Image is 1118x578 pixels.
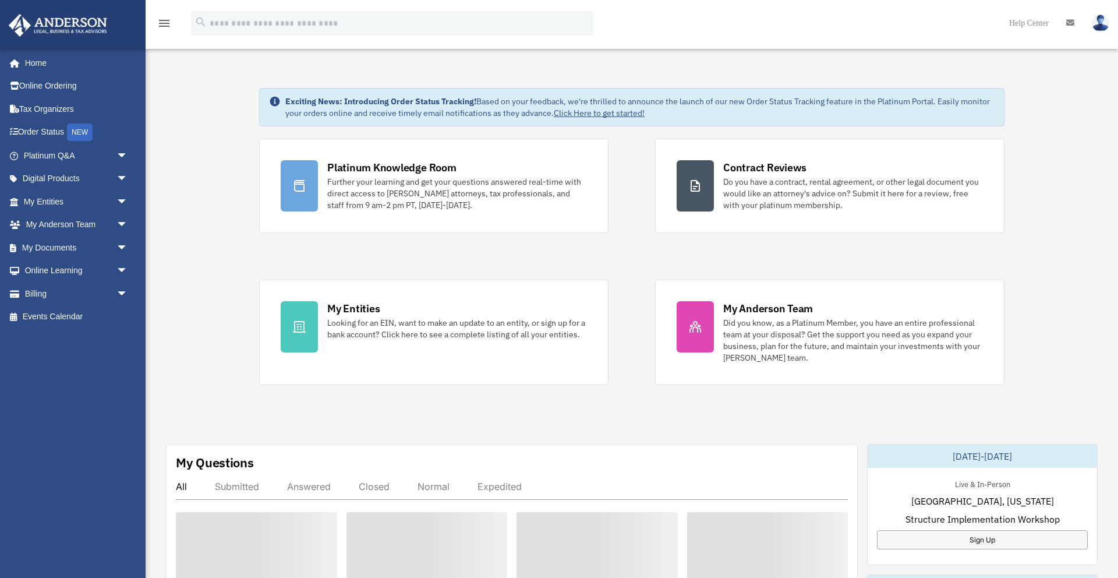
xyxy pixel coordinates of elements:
[327,160,457,175] div: Platinum Knowledge Room
[8,213,146,237] a: My Anderson Teamarrow_drop_down
[176,454,254,471] div: My Questions
[8,259,146,283] a: Online Learningarrow_drop_down
[723,317,983,364] div: Did you know, as a Platinum Member, you have an entire professional team at your disposal? Get th...
[157,22,171,30] a: menu
[8,121,146,144] a: Order StatusNEW
[285,96,995,119] div: Based on your feedback, we're thrilled to announce the launch of our new Order Status Tracking fe...
[215,481,259,492] div: Submitted
[8,167,146,191] a: Digital Productsarrow_drop_down
[905,512,1060,526] span: Structure Implementation Workshop
[8,51,140,75] a: Home
[327,301,380,316] div: My Entities
[116,282,140,306] span: arrow_drop_down
[116,144,140,168] span: arrow_drop_down
[1092,15,1109,31] img: User Pic
[723,160,806,175] div: Contract Reviews
[477,481,522,492] div: Expedited
[176,481,187,492] div: All
[194,16,207,29] i: search
[285,96,476,107] strong: Exciting News: Introducing Order Status Tracking!
[655,139,1004,233] a: Contract Reviews Do you have a contract, rental agreement, or other legal document you would like...
[116,259,140,283] span: arrow_drop_down
[554,108,645,118] a: Click Here to get started!
[259,280,608,385] a: My Entities Looking for an EIN, want to make an update to an entity, or sign up for a bank accoun...
[116,236,140,260] span: arrow_drop_down
[259,139,608,233] a: Platinum Knowledge Room Further your learning and get your questions answered real-time with dire...
[327,317,587,340] div: Looking for an EIN, want to make an update to an entity, or sign up for a bank account? Click her...
[8,144,146,167] a: Platinum Q&Aarrow_drop_down
[723,301,813,316] div: My Anderson Team
[8,282,146,305] a: Billingarrow_drop_down
[359,481,390,492] div: Closed
[327,176,587,211] div: Further your learning and get your questions answered real-time with direct access to [PERSON_NAM...
[116,190,140,214] span: arrow_drop_down
[8,305,146,329] a: Events Calendar
[8,75,146,98] a: Online Ordering
[655,280,1004,385] a: My Anderson Team Did you know, as a Platinum Member, you have an entire professional team at your...
[67,124,93,141] div: NEW
[911,494,1054,508] span: [GEOGRAPHIC_DATA], [US_STATE]
[157,16,171,30] i: menu
[116,167,140,191] span: arrow_drop_down
[8,97,146,121] a: Tax Organizers
[868,445,1097,468] div: [DATE]-[DATE]
[723,176,983,211] div: Do you have a contract, rental agreement, or other legal document you would like an attorney's ad...
[5,14,111,37] img: Anderson Advisors Platinum Portal
[116,213,140,237] span: arrow_drop_down
[946,477,1020,489] div: Live & In-Person
[287,481,331,492] div: Answered
[8,236,146,259] a: My Documentsarrow_drop_down
[418,481,450,492] div: Normal
[8,190,146,213] a: My Entitiesarrow_drop_down
[877,530,1088,549] a: Sign Up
